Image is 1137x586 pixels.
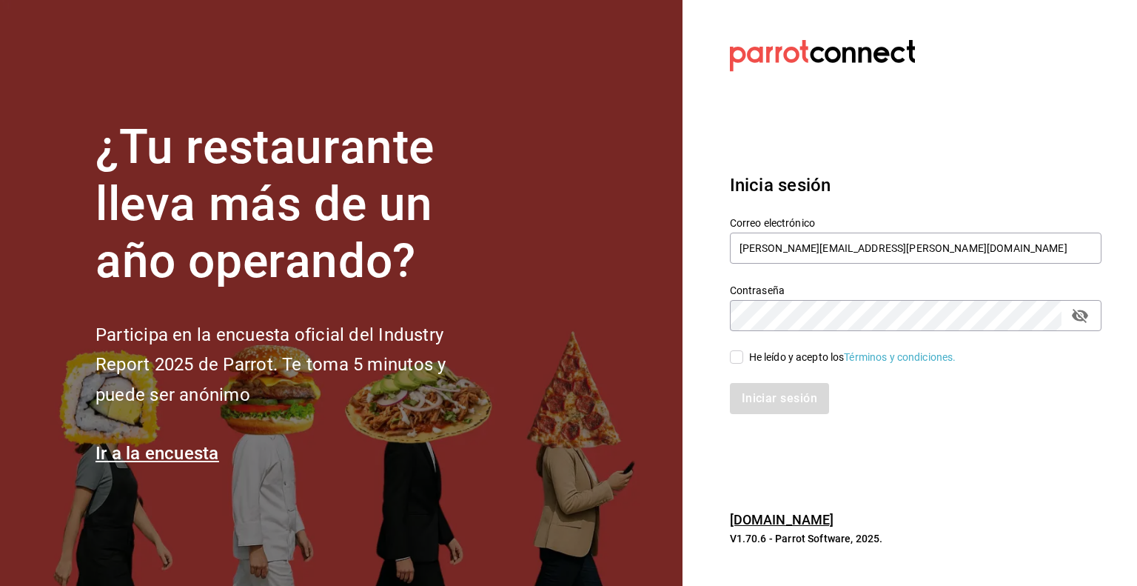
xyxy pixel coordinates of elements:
[730,218,1101,228] label: Correo electrónico
[730,512,834,527] a: [DOMAIN_NAME]
[730,285,1101,296] label: Contraseña
[844,351,956,363] a: Términos y condiciones.
[730,172,1101,199] h3: Inicia sesión
[1067,303,1093,328] button: passwordField
[95,443,219,464] a: Ir a la encuesta
[95,119,495,290] h1: ¿Tu restaurante lleva más de un año operando?
[730,531,1101,546] p: V1.70.6 - Parrot Software, 2025.
[730,233,1101,264] input: Ingresa tu correo electrónico
[95,320,495,410] h2: Participa en la encuesta oficial del Industry Report 2025 de Parrot. Te toma 5 minutos y puede se...
[749,350,956,365] div: He leído y acepto los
